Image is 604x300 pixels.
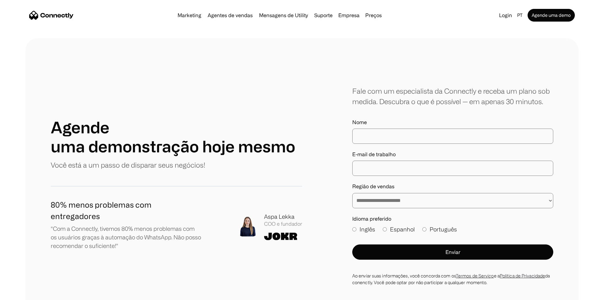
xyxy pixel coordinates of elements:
[175,13,204,18] a: Marketing
[422,225,457,234] label: Português
[352,119,553,125] label: Nome
[500,273,545,278] a: Política de Privacidade
[13,289,38,298] ul: Language list
[29,10,74,20] a: home
[352,244,553,260] button: Enviar
[338,11,360,20] div: Empresa
[336,11,361,20] div: Empresa
[515,11,526,20] div: pt
[352,216,553,222] label: Idioma preferido
[51,118,295,156] h1: Agende uma demonstração hoje mesmo
[422,227,426,231] input: Português
[205,13,255,18] a: Agentes de vendas
[497,11,515,20] a: Login
[352,86,553,107] div: Fale com um especialista da Connectly e receba um plano sob medida. Descubra o que é possível — e...
[363,13,384,18] a: Preços
[51,160,205,170] p: Você está a um passo de disparar seus negócios!
[352,183,553,190] label: Região de vendas
[6,288,38,298] aside: Language selected: Português (Brasil)
[352,272,553,286] div: Ao enviar suas informações, você concorda com os e a da conenctly. Você pode optar por não partic...
[528,9,575,22] a: Agende uma demo
[264,212,302,221] div: Aspa Lekka
[352,227,356,231] input: Inglês
[456,273,494,278] a: Termos de Serviço
[312,13,335,18] a: Suporte
[352,225,375,234] label: Inglês
[383,227,387,231] input: Espanhol
[264,221,302,227] div: COO e fundador
[352,151,553,157] label: E-mail de trabalho
[51,199,202,222] h1: 80% menos problemas com entregadores
[257,13,310,18] a: Mensagens de Utility
[51,224,202,250] p: "Com a Connectly, tivemos 80% menos problemas com os usuários graças à automação do WhatsApp. Não...
[517,11,523,20] div: pt
[383,225,415,234] label: Espanhol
